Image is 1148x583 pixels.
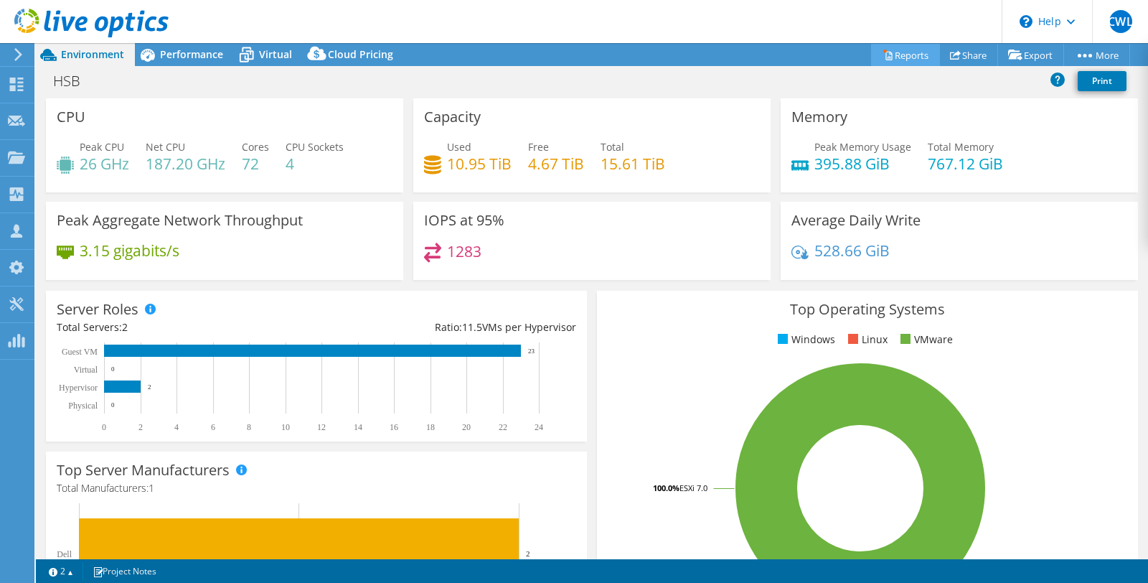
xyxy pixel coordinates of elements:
h3: Server Roles [57,302,138,317]
span: CPU Sockets [286,140,344,154]
span: 1 [149,481,154,495]
h4: 767.12 GiB [928,156,1003,172]
text: Dell [57,549,72,559]
span: Cloud Pricing [328,47,393,61]
text: 6 [211,422,215,432]
text: 10 [281,422,290,432]
text: 0 [111,365,115,373]
h3: Average Daily Write [791,213,921,228]
h4: 4.67 TiB [528,156,584,172]
li: Windows [774,332,835,348]
text: 12 [317,422,326,432]
text: 20 [462,422,471,432]
text: 18 [426,422,435,432]
span: Environment [61,47,124,61]
text: 0 [102,422,106,432]
span: Used [447,140,471,154]
text: 24 [535,422,543,432]
span: Peak Memory Usage [814,140,911,154]
span: Net CPU [146,140,185,154]
text: Hypervisor [59,383,98,393]
text: 14 [354,422,362,432]
div: Total Servers: [57,320,316,335]
h4: 26 GHz [80,156,129,172]
text: 2 [148,383,151,391]
text: 23 [528,348,535,355]
div: Ratio: VMs per Hypervisor [316,320,576,335]
text: 8 [247,422,251,432]
h4: Total Manufacturers: [57,480,576,496]
span: Free [528,140,549,154]
h3: Top Operating Systems [608,302,1127,317]
text: 2 [138,422,143,432]
svg: \n [1020,15,1032,28]
h4: 187.20 GHz [146,156,225,172]
text: Physical [68,401,98,411]
li: VMware [897,332,953,348]
h4: 3.15 gigabits/s [80,243,179,258]
h3: IOPS at 95% [424,213,504,228]
h4: 72 [242,156,269,172]
text: 22 [499,422,507,432]
h3: Memory [791,109,847,125]
text: 0 [111,401,115,409]
a: Project Notes [83,562,166,580]
text: Virtual [74,365,98,375]
text: Guest VM [62,347,98,357]
span: CWL [1109,10,1132,33]
a: 2 [39,562,83,580]
h3: Top Server Manufacturers [57,462,230,478]
h3: CPU [57,109,85,125]
tspan: ESXi 7.0 [679,482,707,493]
h4: 10.95 TiB [447,156,512,172]
span: Virtual [259,47,292,61]
text: 2 [526,549,530,558]
text: 4 [174,422,179,432]
span: 11.5 [462,320,482,334]
a: Export [997,44,1064,66]
tspan: 100.0% [653,482,679,493]
a: Print [1078,71,1126,91]
h4: 15.61 TiB [601,156,665,172]
h4: 528.66 GiB [814,243,890,258]
h4: 395.88 GiB [814,156,911,172]
h1: HSB [47,73,103,89]
span: Total Memory [928,140,994,154]
a: Reports [871,44,940,66]
span: Total [601,140,624,154]
h3: Peak Aggregate Network Throughput [57,213,303,228]
span: 2 [122,320,128,334]
span: Performance [160,47,223,61]
a: Share [939,44,998,66]
a: More [1063,44,1130,66]
h3: Capacity [424,109,481,125]
h4: 1283 [447,243,481,259]
span: Peak CPU [80,140,124,154]
h4: 4 [286,156,344,172]
li: Linux [844,332,888,348]
span: Cores [242,140,269,154]
text: 16 [390,422,398,432]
